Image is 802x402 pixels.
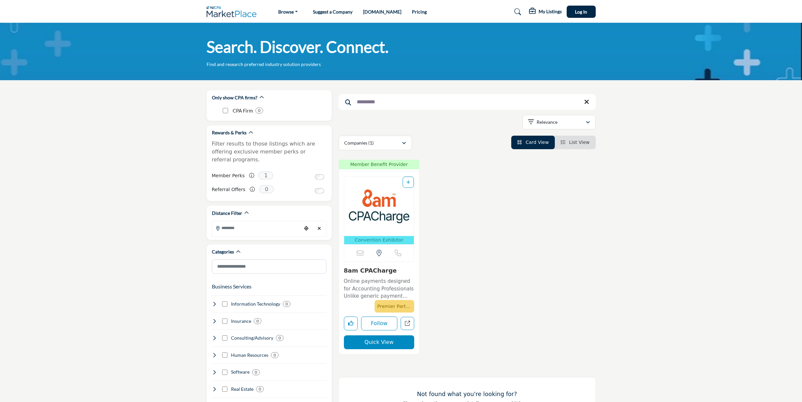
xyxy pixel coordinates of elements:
button: Log In [567,6,596,18]
b: 0 [259,387,261,391]
a: Online payments designed for Accounting Professionals Unlike generic payment solutions, 8am CPACh... [344,276,415,300]
input: Select Real Estate checkbox [222,386,227,392]
span: Log In [575,9,587,15]
div: 0 Results For Real Estate [256,386,264,392]
a: Suggest a Company [313,9,352,15]
a: 8am CPACharge [344,267,397,274]
b: 0 [274,353,276,357]
input: Search Keyword [339,94,596,110]
h2: Categories [212,249,234,255]
h3: 8am CPACharge [344,267,415,274]
a: Pricing [412,9,427,15]
li: Card View [511,136,555,149]
input: Select Information Technology checkbox [222,301,227,307]
input: Select Human Resources checkbox [222,352,227,358]
h1: Search. Discover. Connect. [207,37,388,57]
div: 0 Results For Insurance [254,318,261,324]
input: Select Software checkbox [222,370,227,375]
h4: Real Estate: Commercial real estate, office space, property management, home loans [231,386,253,392]
button: Business Services [212,283,251,290]
p: Filter results to those listings which are offering exclusive member perks or referral programs. [212,140,326,164]
h3: Not found what you're looking for? [352,391,582,398]
p: Online payments designed for Accounting Professionals Unlike generic payment solutions, 8am CPACh... [344,278,415,300]
a: View List [561,140,590,145]
h4: Insurance: Professional liability, healthcare, life insurance, risk management [231,318,251,324]
li: List View [555,136,596,149]
input: Select Insurance checkbox [222,318,227,324]
input: Search Location [212,221,301,234]
div: 0 Results For CPA Firm [255,108,263,114]
p: Convention Exhibitor [346,237,413,244]
span: 0 [259,185,274,193]
img: Site Logo [207,6,260,17]
a: [DOMAIN_NAME] [363,9,401,15]
b: 0 [279,336,281,340]
label: Member Perks [212,170,245,182]
b: 0 [285,302,288,306]
input: Select Consulting/Advisory checkbox [222,335,227,341]
b: 0 [255,370,257,375]
a: Open Listing in new tab [344,177,414,244]
input: Switch to Member Perks [315,174,324,180]
h2: Rewards & Perks [212,129,247,136]
h2: Distance Filter [212,210,242,217]
p: Relevance [537,119,557,125]
p: Find and research preferred industry solution providers [207,61,321,68]
div: Clear search location [315,221,324,236]
button: Quick View [344,335,415,349]
div: 0 Results For Human Resources [271,352,279,358]
input: CPA Firm checkbox [223,108,228,113]
h4: Consulting/Advisory: Business consulting, mergers & acquisitions, growth strategies [231,335,273,341]
a: View Card [517,140,549,145]
input: Search Category [212,259,326,274]
label: Referral Offers [212,184,246,195]
h2: Only show CPA firms? [212,94,257,101]
div: Choose your current location [301,221,311,236]
span: List View [569,140,589,145]
img: 8am CPACharge [344,177,414,236]
b: 0 [256,319,259,323]
button: Companies (1) [339,136,412,150]
p: CPA Firm: CPA Firm [233,107,253,115]
h4: Software: Accounting sotware, tax software, workflow, etc. [231,369,250,375]
button: Like listing [344,317,358,330]
div: 0 Results For Consulting/Advisory [276,335,284,341]
button: Relevance [522,115,596,129]
span: Member Benefit Provider [341,161,418,168]
span: Card View [525,140,549,145]
h5: My Listings [539,9,562,15]
div: 0 Results For Software [252,369,260,375]
a: Browse [274,7,302,17]
input: Switch to Referral Offers [315,188,324,193]
h4: Information Technology: Software, cloud services, data management, analytics, automation [231,301,280,307]
b: 0 [258,108,260,113]
a: Search [508,7,525,17]
a: Add To List [406,180,410,185]
h4: Human Resources: Payroll, benefits, HR consulting, talent acquisition, training [231,352,268,358]
p: Companies (1) [344,140,374,146]
span: 1 [258,171,273,180]
p: Premier Partner [377,302,412,311]
button: Follow [361,317,398,330]
a: Open cpacharge in new tab [401,317,414,330]
div: 0 Results For Information Technology [283,301,290,307]
div: My Listings [529,8,562,16]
